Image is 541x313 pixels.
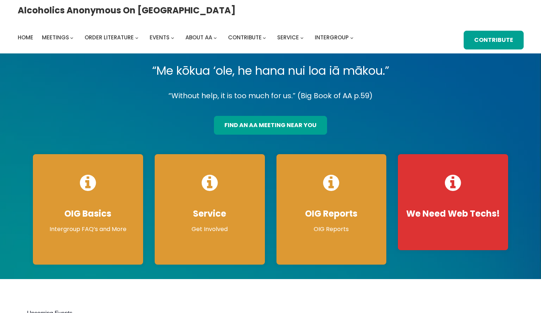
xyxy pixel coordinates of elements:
a: About AA [185,32,212,43]
button: Contribute submenu [263,36,266,39]
button: Meetings submenu [70,36,73,39]
button: Order Literature submenu [135,36,138,39]
a: Home [18,32,33,43]
span: Contribute [228,34,262,41]
h4: We Need Web Techs! [405,208,501,219]
span: Meetings [42,34,69,41]
a: Alcoholics Anonymous on [GEOGRAPHIC_DATA] [18,3,236,18]
p: OIG Reports [284,225,379,234]
span: Order Literature [85,34,134,41]
span: Events [150,34,169,41]
a: Service [277,32,299,43]
a: Contribute [464,31,523,49]
p: Intergroup FAQ’s and More [40,225,136,234]
a: Events [150,32,169,43]
p: Get Involved [162,225,258,234]
a: Intergroup [315,32,349,43]
button: About AA submenu [214,36,217,39]
a: find an aa meeting near you [214,116,327,135]
button: Intergroup submenu [350,36,353,39]
nav: Intergroup [18,32,356,43]
h4: OIG Reports [284,208,379,219]
button: Service submenu [300,36,304,39]
span: Home [18,34,33,41]
span: Service [277,34,299,41]
span: Intergroup [315,34,349,41]
h4: Service [162,208,258,219]
h4: OIG Basics [40,208,136,219]
button: Events submenu [171,36,174,39]
p: “Me kōkua ‘ole, he hana nui loa iā mākou.” [27,61,514,81]
a: Meetings [42,32,69,43]
span: About AA [185,34,212,41]
p: “Without help, it is too much for us.” (Big Book of AA p.59) [27,90,514,102]
a: Contribute [228,32,262,43]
